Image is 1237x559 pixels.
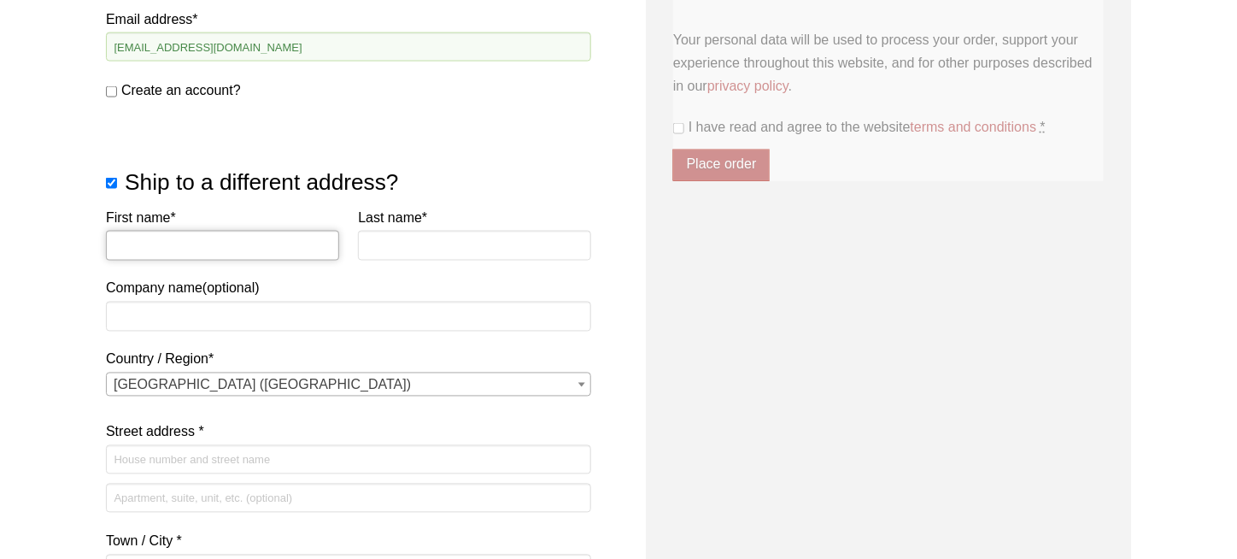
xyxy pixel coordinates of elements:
label: Street address [106,421,591,444]
label: Email address [106,8,591,31]
span: Ship to a different address? [125,169,398,195]
input: Ship to a different address? [106,178,117,189]
label: Country / Region [106,348,591,371]
span: (optional) [202,281,260,296]
label: Town / City [106,530,591,553]
span: United States (US) [107,374,590,397]
input: Create an account? [106,86,117,97]
label: Last name [358,206,591,229]
span: Country / Region [106,373,591,397]
input: House number and street name [106,445,591,474]
label: First name [106,206,339,229]
span: Create an account? [121,83,241,97]
label: Company name [106,206,591,300]
input: Apartment, suite, unit, etc. (optional) [106,484,591,513]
